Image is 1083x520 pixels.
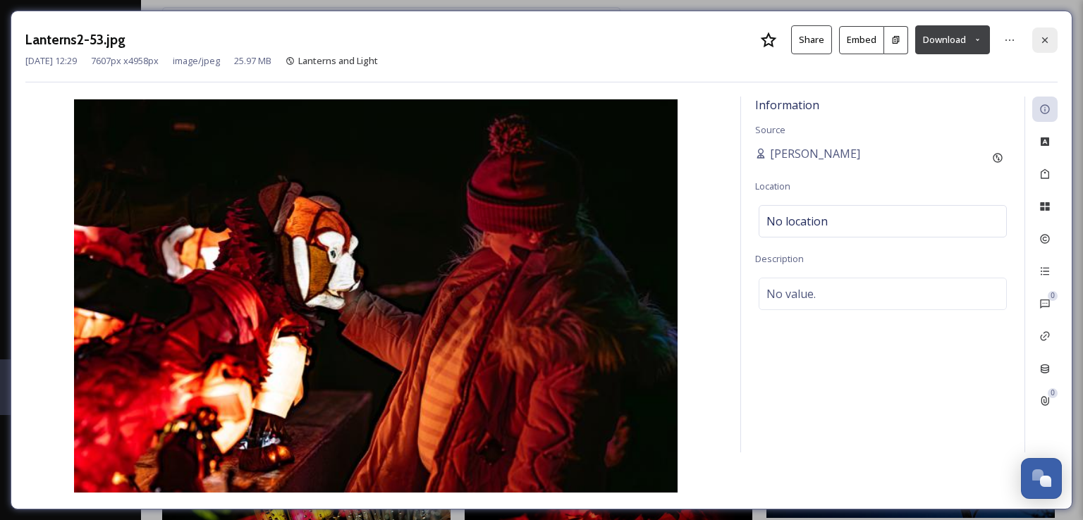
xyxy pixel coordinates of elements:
[1048,291,1058,301] div: 0
[1048,388,1058,398] div: 0
[755,252,804,265] span: Description
[173,54,220,68] span: image/jpeg
[791,25,832,54] button: Share
[755,97,819,113] span: Information
[766,213,828,230] span: No location
[755,123,785,136] span: Source
[839,26,884,54] button: Embed
[25,30,126,50] h3: Lanterns2-53.jpg
[234,54,271,68] span: 25.97 MB
[25,99,726,493] img: 5f5e9e6e-ee9f-40a2-b86a-97ac62b1ff25.jpg
[915,25,990,54] button: Download
[91,54,159,68] span: 7607 px x 4958 px
[766,285,816,302] span: No value.
[25,54,77,68] span: [DATE] 12:29
[298,54,378,67] span: Lanterns and Light
[770,145,860,162] span: [PERSON_NAME]
[1021,458,1062,499] button: Open Chat
[755,180,790,192] span: Location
